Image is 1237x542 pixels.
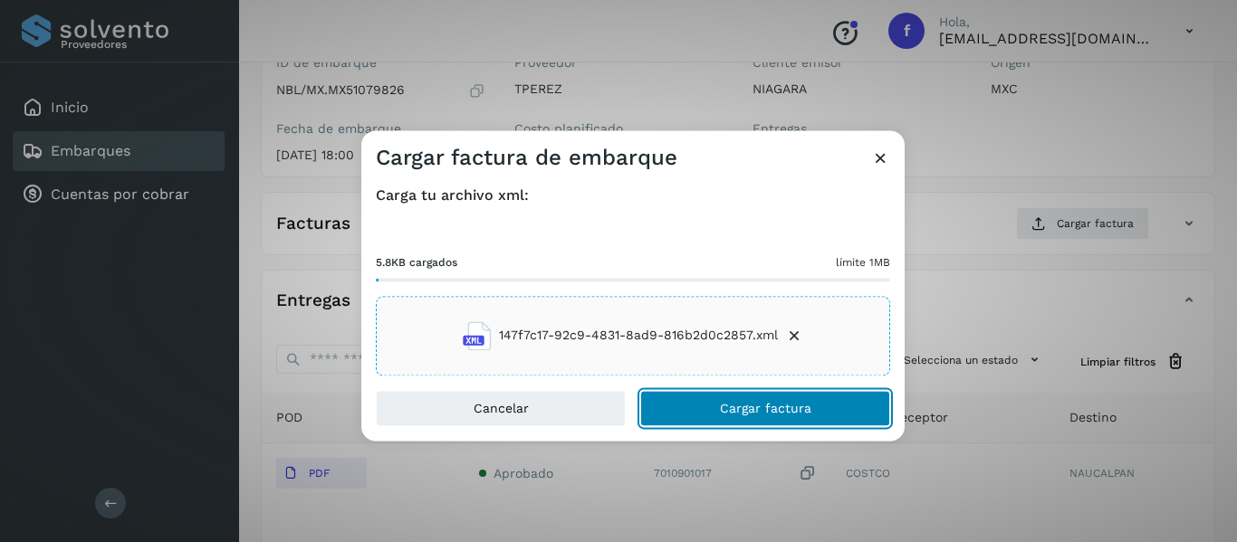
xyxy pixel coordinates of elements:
h4: Carga tu archivo xml: [376,186,890,204]
span: 147f7c17-92c9-4831-8ad9-816b2d0c2857.xml [499,327,778,346]
span: Cancelar [474,402,529,414]
button: Cancelar [376,390,626,426]
span: Cargar factura [720,402,811,414]
button: Cargar factura [640,390,890,426]
span: 5.8KB cargados [376,254,457,271]
h3: Cargar factura de embarque [376,145,677,171]
span: límite 1MB [836,254,890,271]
